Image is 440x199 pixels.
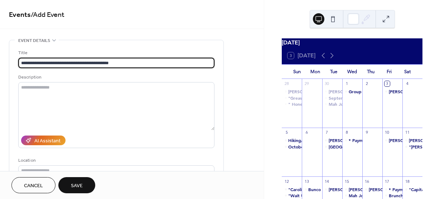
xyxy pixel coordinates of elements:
div: 16 [364,179,370,184]
div: 6 [304,130,309,135]
div: Tue [324,65,343,79]
div: Bunco Gathering [308,186,343,193]
div: Description [18,74,213,81]
div: " Honey Bees" Supper Club [288,101,345,107]
div: September Group Luncheon and Members Birthdays # 4 [322,95,342,101]
div: Sherry Adamson - Happy Birthday! [382,137,402,143]
span: Cancel [24,182,43,190]
div: "Carolina Lilies" Supper Club [402,144,422,150]
div: * Payment Due Date : NC Chinese Lantern Festival (December 10th) [342,137,362,143]
div: Celeste Anderson - Happy Birthday! [322,186,342,193]
div: "Carolina Mustangs" Supper Club [282,186,302,193]
div: Barbara King - Happy Birthday! [342,186,362,193]
div: Bunco Gathering [302,186,322,193]
div: [PERSON_NAME] - Happy Birthday! [329,186,401,193]
div: [PERSON_NAME] - Happy Birthday! [288,89,361,95]
div: Raleigh Capitol Building Tour [322,144,342,150]
div: Sat [398,65,417,79]
button: AI Assistant [21,136,66,145]
div: Mah Jongg Gathering [342,193,362,199]
div: Title [18,49,213,57]
div: Carol Cimo - Happy Birthday! [362,186,382,193]
div: "Grease" Theater Performance [288,95,350,101]
div: 15 [344,179,350,184]
div: 8 [344,130,350,135]
div: Mah Jongg Gathering [329,101,373,107]
div: 1 [344,81,350,86]
div: Group Dance Lessons [342,89,362,95]
span: / Add Event [31,8,64,22]
div: 29 [304,81,309,86]
div: 28 [284,81,289,86]
div: 7 [324,130,330,135]
div: 3 [385,81,390,86]
div: 13 [304,179,309,184]
div: Gretchen Kaltenbach - Happy Birthday! [282,89,302,95]
div: Sun [287,65,306,79]
div: Brunch Bunch Gathering [382,193,402,199]
div: Janet Smith - Happy Birthday! [402,137,422,143]
div: [PERSON_NAME]- Happy Birthday! [329,89,400,95]
div: Group Dance Lessons [349,89,392,95]
div: 4 [405,81,410,86]
div: Fri [380,65,398,79]
button: Save [58,177,95,193]
div: Carolyn Walker - Happy Birthday! [382,89,402,95]
span: Save [71,182,83,190]
div: [PERSON_NAME] - Happy Birthday! [329,137,401,143]
div: 11 [405,130,410,135]
div: "Wait Until Dark" - Theater Performance [282,193,302,199]
div: Amy Harder - Happy Birthday! [322,137,342,143]
span: Event details [18,37,50,44]
div: Hiking/Walking Group Outing [288,137,349,143]
button: Cancel [11,177,55,193]
div: * Payment Due By Today: TR Presents.....Whitney Houston (On November 2nd) [382,186,402,193]
a: Events [9,8,31,22]
div: "Capital City Diners" Supper Club [402,186,422,193]
div: Martha Deiter- Happy Birthday! [322,89,342,95]
div: October Group Brunch and Member Birthdays # 1 [282,144,302,150]
div: Mah Jongg Gathering [322,101,342,107]
div: Thu [361,65,380,79]
div: Hiking/Walking Group Outing [282,137,302,143]
div: 18 [405,179,410,184]
div: "Wait Until Dark" - Theater Performance [288,193,371,199]
div: 5 [284,130,289,135]
div: 14 [324,179,330,184]
div: October Group Brunch and Member Birthdays # 1 [288,144,391,150]
div: 12 [284,179,289,184]
div: 2 [364,81,370,86]
div: 9 [364,130,370,135]
div: 30 [324,81,330,86]
div: [PERSON_NAME] - Happy Birthday! [349,186,421,193]
div: 10 [385,130,390,135]
div: Wed [343,65,362,79]
div: "Grease" Theater Performance [282,95,302,101]
div: Brunch Bunch Gathering [389,193,439,199]
div: [DATE] [282,38,422,47]
div: " Honey Bees" Supper Club [282,101,302,107]
div: Location [18,157,213,164]
div: 17 [385,179,390,184]
div: Mah Jongg Gathering [349,193,393,199]
div: [GEOGRAPHIC_DATA] Tour [329,144,383,150]
div: AI Assistant [34,137,61,145]
div: Mon [306,65,325,79]
div: "Carolina Mustangs" Supper Club [288,186,357,193]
